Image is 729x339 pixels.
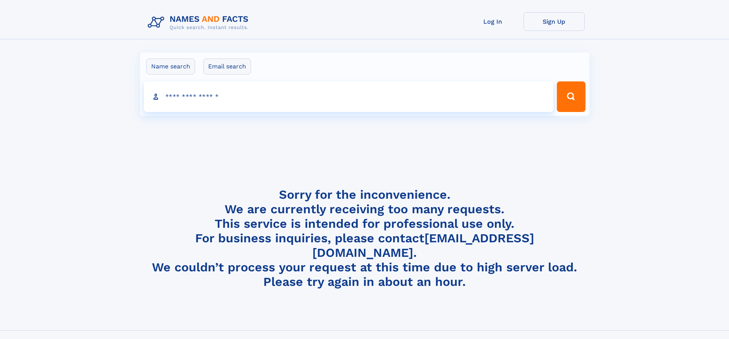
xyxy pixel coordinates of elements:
[312,231,534,260] a: [EMAIL_ADDRESS][DOMAIN_NAME]
[524,12,585,31] a: Sign Up
[144,81,554,112] input: search input
[462,12,524,31] a: Log In
[145,12,255,33] img: Logo Names and Facts
[145,187,585,289] h4: Sorry for the inconvenience. We are currently receiving too many requests. This service is intend...
[557,81,585,112] button: Search Button
[203,58,251,75] label: Email search
[146,58,195,75] label: Name search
